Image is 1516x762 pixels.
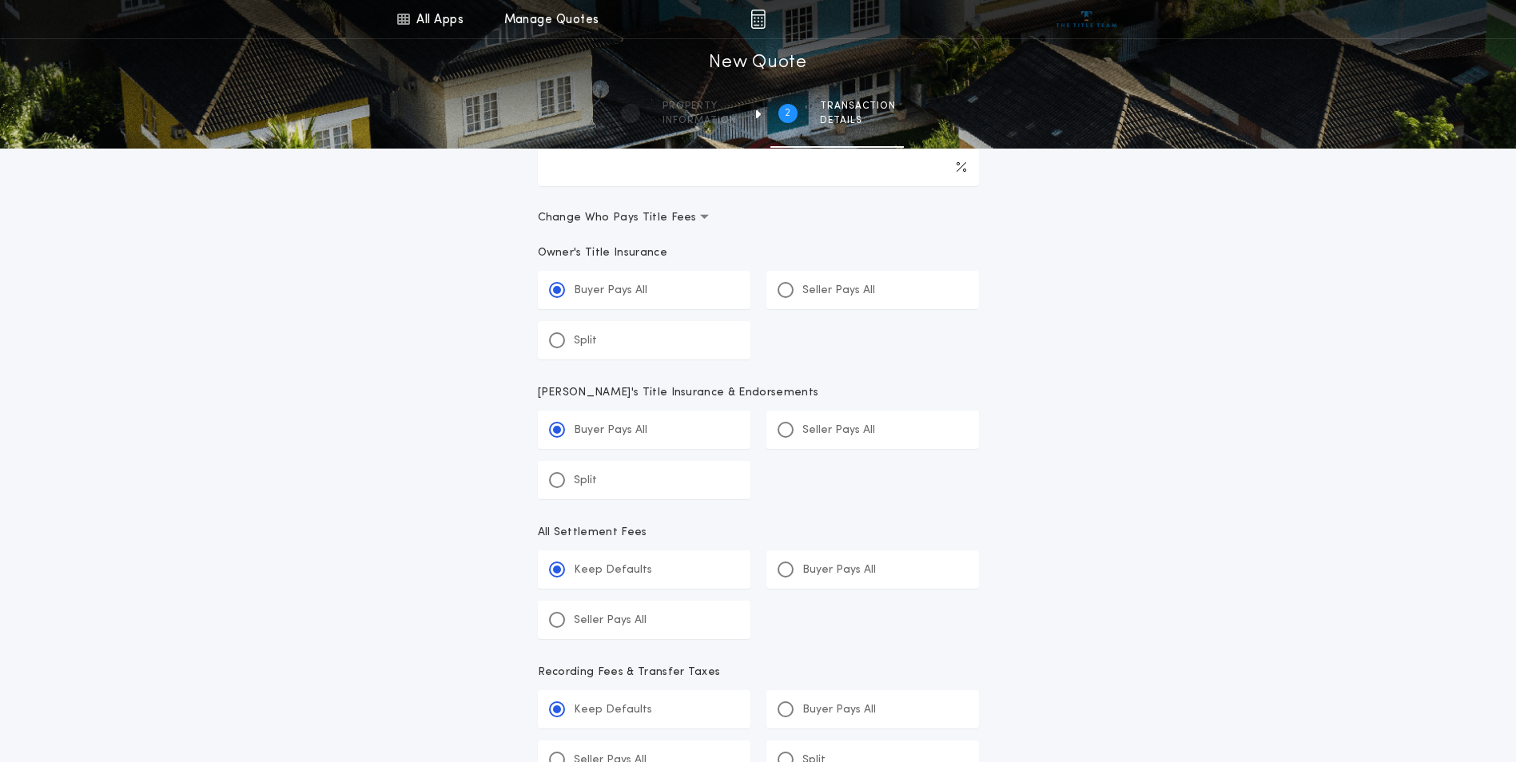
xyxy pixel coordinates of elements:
[785,107,790,120] h2: 2
[750,10,766,29] img: img
[820,100,896,113] span: Transaction
[574,613,647,629] p: Seller Pays All
[574,702,652,718] p: Keep Defaults
[802,283,875,299] p: Seller Pays All
[663,114,737,127] span: information
[538,665,979,681] p: Recording Fees & Transfer Taxes
[538,210,979,226] button: Change Who Pays Title Fees
[663,100,737,113] span: Property
[538,525,979,541] p: All Settlement Fees
[802,562,876,578] p: Buyer Pays All
[574,473,597,489] p: Split
[538,245,979,261] p: Owner's Title Insurance
[802,702,876,718] p: Buyer Pays All
[538,385,979,401] p: [PERSON_NAME]'s Title Insurance & Endorsements
[1056,11,1116,27] img: vs-icon
[709,50,806,76] h1: New Quote
[574,562,652,578] p: Keep Defaults
[802,423,875,439] p: Seller Pays All
[538,210,710,226] span: Change Who Pays Title Fees
[574,333,597,349] p: Split
[820,114,896,127] span: details
[574,423,647,439] p: Buyer Pays All
[574,283,647,299] p: Buyer Pays All
[538,148,979,186] input: Downpayment Percentage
